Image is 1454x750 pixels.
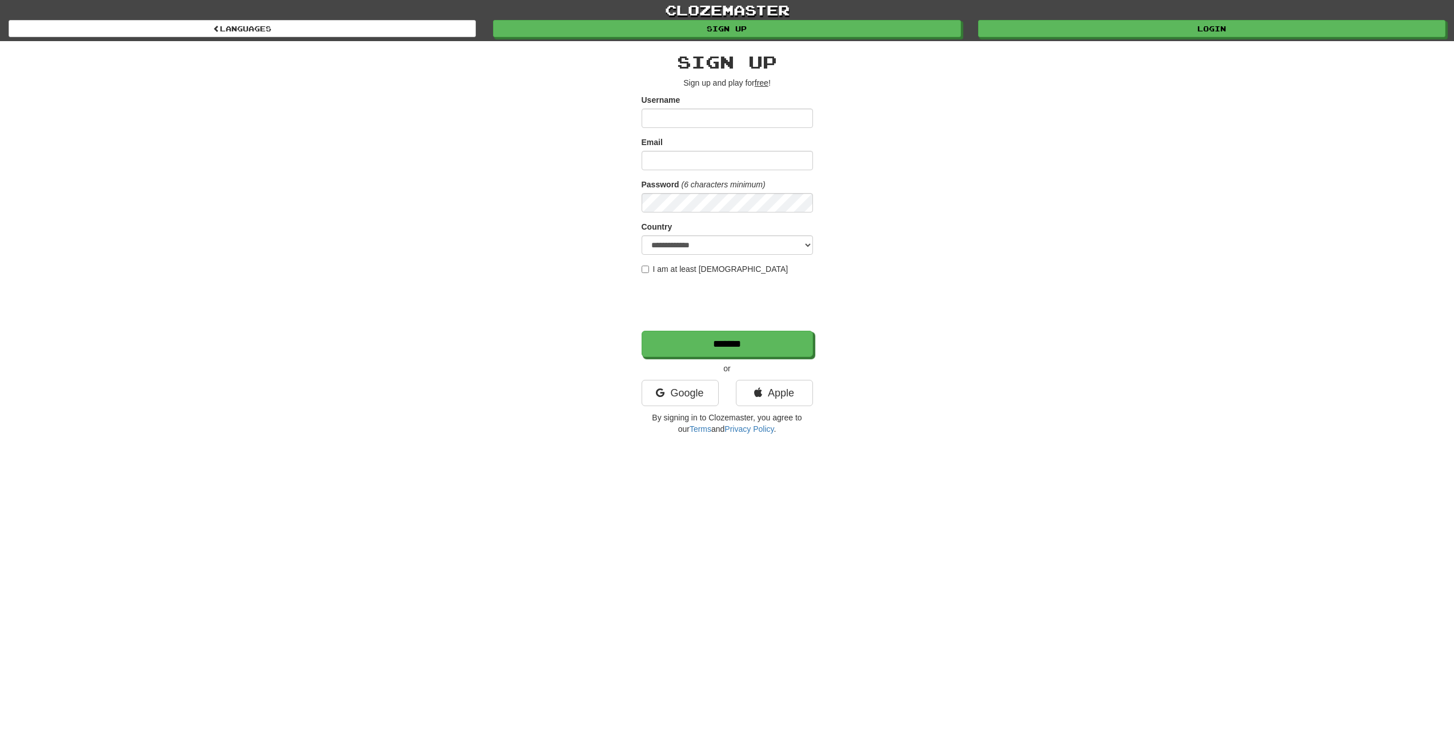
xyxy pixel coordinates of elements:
[642,412,813,435] p: By signing in to Clozemaster, you agree to our and .
[642,363,813,374] p: or
[736,380,813,406] a: Apple
[755,78,768,87] u: free
[682,180,766,189] em: (6 characters minimum)
[642,137,663,148] label: Email
[9,20,476,37] a: Languages
[642,380,719,406] a: Google
[642,94,680,106] label: Username
[642,266,649,273] input: I am at least [DEMOGRAPHIC_DATA]
[690,424,711,434] a: Terms
[642,179,679,190] label: Password
[642,77,813,89] p: Sign up and play for !
[724,424,774,434] a: Privacy Policy
[642,221,672,232] label: Country
[642,263,788,275] label: I am at least [DEMOGRAPHIC_DATA]
[978,20,1445,37] a: Login
[493,20,960,37] a: Sign up
[642,53,813,71] h2: Sign up
[642,280,815,325] iframe: reCAPTCHA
